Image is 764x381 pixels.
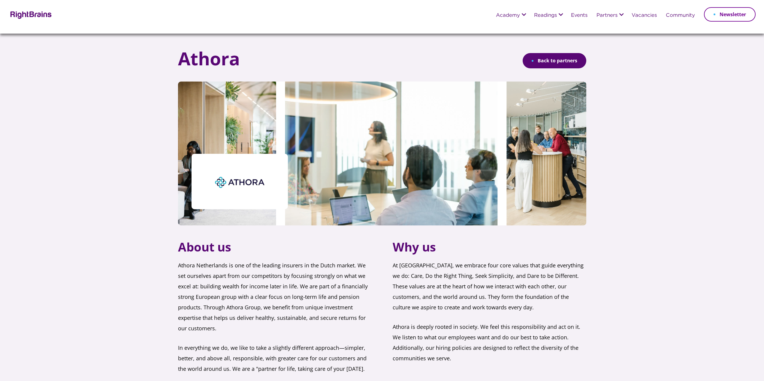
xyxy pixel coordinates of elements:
[571,13,587,18] a: Events
[534,13,557,18] a: Readings
[632,13,657,18] a: Vacancies
[8,10,52,19] img: Rightbrains
[596,13,618,18] a: Partners
[393,322,586,373] p: Athora is deeply rooted in society. We feel this responsibility and act on it. We listen to what ...
[178,49,240,68] h1: Athora
[666,13,695,18] a: Community
[496,13,520,18] a: Academy
[393,240,586,260] h2: Why us
[178,240,372,260] h2: About us
[704,7,756,22] a: Newsletter
[178,260,372,343] p: Athora Netherlands is one of the leading insurers in the Dutch market. We set ourselves apart fro...
[523,53,586,68] a: Back to partners
[393,260,586,322] p: At [GEOGRAPHIC_DATA], we embrace four core values that guide everything we do: Care, Do the Right...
